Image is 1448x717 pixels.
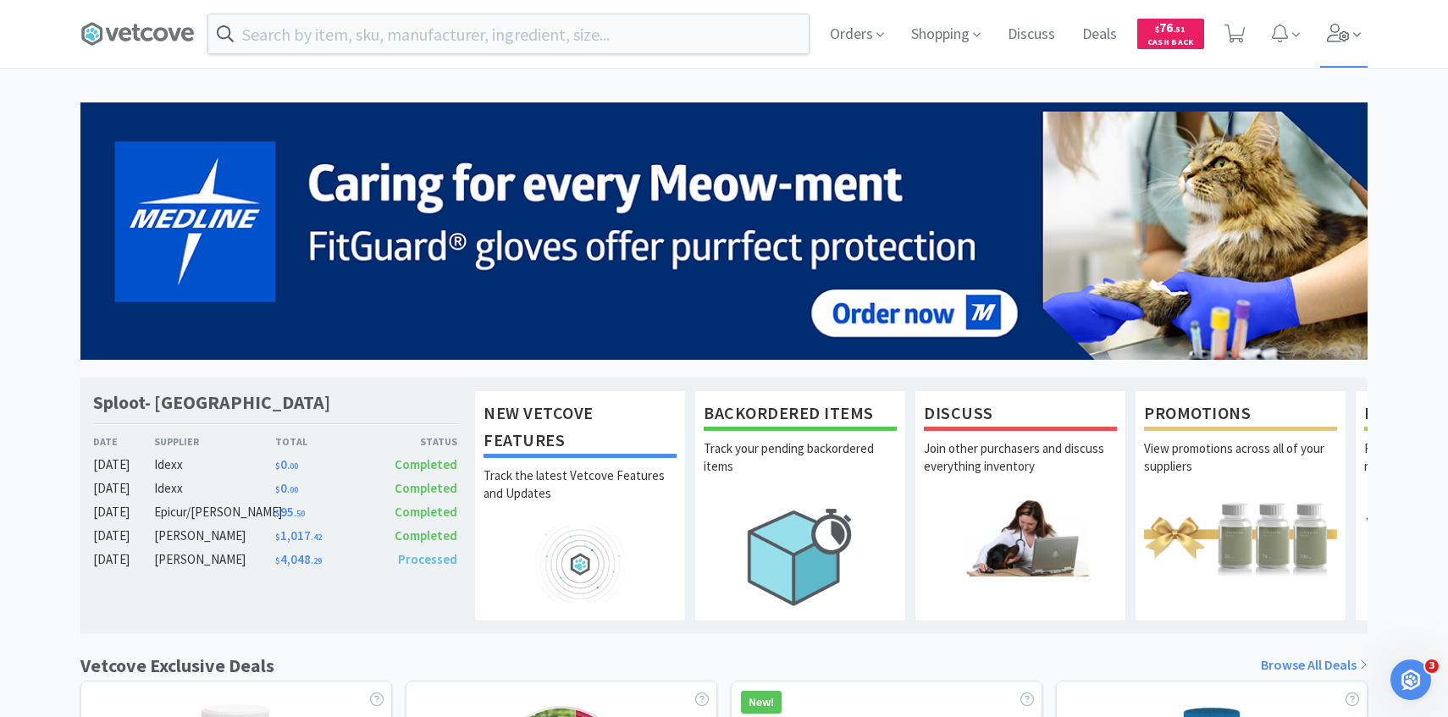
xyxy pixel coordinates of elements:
[93,526,154,546] div: [DATE]
[1137,11,1204,57] a: $76.51Cash Back
[93,455,154,475] div: [DATE]
[924,439,1117,499] p: Join other purchasers and discuss everything inventory
[208,14,809,53] input: Search by item, sku, manufacturer, ingredient, size...
[80,651,274,681] h1: Vetcove Exclusive Deals
[398,551,457,567] span: Processed
[704,499,897,615] img: hero_backorders.png
[93,502,154,522] div: [DATE]
[474,390,686,620] a: New Vetcove FeaturesTrack the latest Vetcove Features and Updates
[924,400,1117,431] h1: Discuss
[1261,654,1368,676] a: Browse All Deals
[154,549,275,570] div: [PERSON_NAME]
[154,526,275,546] div: [PERSON_NAME]
[275,461,280,472] span: $
[287,484,298,495] span: . 00
[275,532,280,543] span: $
[395,456,457,472] span: Completed
[294,508,305,519] span: . 50
[275,504,305,520] span: 95
[275,456,298,472] span: 0
[275,551,322,567] span: 4,048
[93,390,330,415] h1: Sploot- [GEOGRAPHIC_DATA]
[311,555,322,566] span: . 29
[1144,439,1337,499] p: View promotions across all of your suppliers
[1155,24,1159,35] span: $
[704,400,897,431] h1: Backordered Items
[1155,19,1185,36] span: 76
[80,102,1368,360] img: 5b85490d2c9a43ef9873369d65f5cc4c_481.png
[484,526,677,603] img: hero_feature_roadmap.png
[1135,390,1346,620] a: PromotionsView promotions across all of your suppliers
[93,478,154,499] div: [DATE]
[1425,659,1439,673] span: 3
[154,433,275,450] div: Supplier
[924,499,1117,576] img: hero_discuss.png
[93,433,154,450] div: Date
[484,466,677,526] p: Track the latest Vetcove Features and Updates
[93,502,457,522] a: [DATE]Epicur/[PERSON_NAME]$95.50Completed
[154,455,275,475] div: Idexx
[93,549,154,570] div: [DATE]
[1001,27,1062,42] a: Discuss
[275,555,280,566] span: $
[275,508,280,519] span: $
[154,502,275,522] div: Epicur/[PERSON_NAME]
[275,433,367,450] div: Total
[1173,24,1185,35] span: . 51
[93,526,457,546] a: [DATE][PERSON_NAME]$1,017.42Completed
[93,455,457,475] a: [DATE]Idexx$0.00Completed
[484,400,677,458] h1: New Vetcove Features
[1147,38,1194,49] span: Cash Back
[704,439,897,499] p: Track your pending backordered items
[366,433,457,450] div: Status
[311,532,322,543] span: . 42
[1144,400,1337,431] h1: Promotions
[694,390,906,620] a: Backordered ItemsTrack your pending backordered items
[915,390,1126,620] a: DiscussJoin other purchasers and discuss everything inventory
[275,480,298,496] span: 0
[395,504,457,520] span: Completed
[154,478,275,499] div: Idexx
[93,549,457,570] a: [DATE][PERSON_NAME]$4,048.29Processed
[1075,27,1124,42] a: Deals
[275,484,280,495] span: $
[395,480,457,496] span: Completed
[287,461,298,472] span: . 00
[395,527,457,543] span: Completed
[275,527,322,543] span: 1,017
[1390,659,1431,700] iframe: Intercom live chat
[1144,499,1337,576] img: hero_promotions.png
[93,478,457,499] a: [DATE]Idexx$0.00Completed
